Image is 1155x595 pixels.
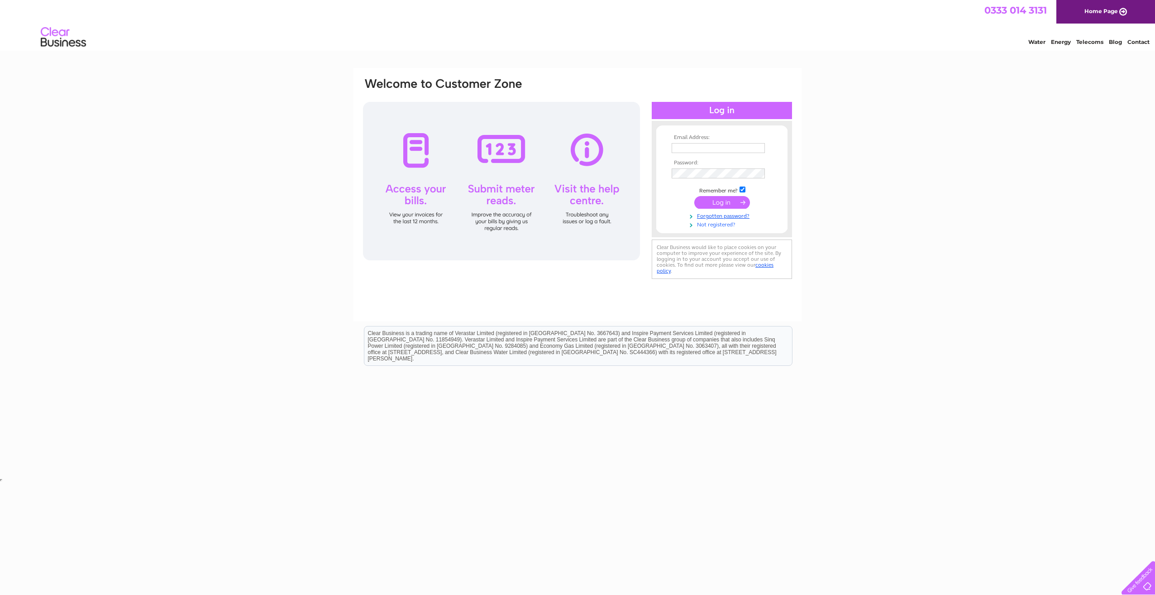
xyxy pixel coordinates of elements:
div: Clear Business would like to place cookies on your computer to improve your experience of the sit... [652,240,792,279]
a: Water [1028,38,1045,45]
a: Blog [1109,38,1122,45]
td: Remember me? [669,185,774,194]
a: Telecoms [1076,38,1103,45]
a: Contact [1127,38,1150,45]
a: Forgotten password? [672,211,774,220]
a: Energy [1051,38,1071,45]
div: Clear Business is a trading name of Verastar Limited (registered in [GEOGRAPHIC_DATA] No. 3667643... [364,5,792,44]
a: 0333 014 3131 [984,5,1047,16]
th: Email Address: [669,134,774,141]
img: logo.png [40,24,86,51]
input: Submit [694,196,750,209]
th: Password: [669,160,774,166]
a: cookies policy [657,262,773,274]
a: Not registered? [672,220,774,228]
